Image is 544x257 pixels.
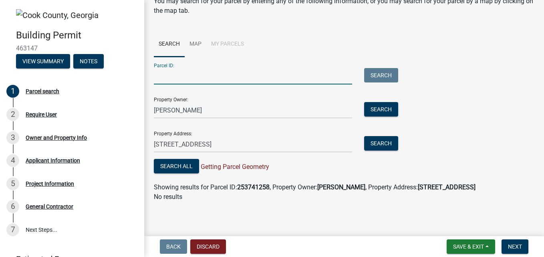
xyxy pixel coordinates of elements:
button: View Summary [16,54,70,68]
span: Save & Exit [453,243,484,250]
img: Cook County, Georgia [16,9,99,21]
div: Parcel search [26,88,59,94]
button: Save & Exit [447,239,495,254]
div: 7 [6,223,19,236]
button: Search [364,68,398,82]
button: Notes [73,54,104,68]
button: Discard [190,239,226,254]
div: 6 [6,200,19,213]
a: Search [154,32,185,57]
div: 2 [6,108,19,121]
div: Owner and Property Info [26,135,87,141]
wm-modal-confirm: Notes [73,58,104,65]
div: Showing results for Parcel ID: , Property Owner: , Property Address: [154,183,534,192]
span: 463147 [16,44,128,52]
button: Back [160,239,187,254]
strong: [STREET_ADDRESS] [418,183,475,191]
button: Search All [154,159,199,173]
button: Search [364,102,398,116]
a: Map [185,32,206,57]
h4: Building Permit [16,30,138,41]
div: 5 [6,177,19,190]
p: No results [154,192,534,202]
button: Next [502,239,528,254]
div: Project Information [26,181,74,187]
span: Getting Parcel Geometry [199,163,269,171]
button: Search [364,136,398,151]
div: General Contractor [26,204,73,209]
div: Applicant Information [26,158,80,163]
span: Back [166,243,181,250]
div: 4 [6,154,19,167]
wm-modal-confirm: Summary [16,58,70,65]
span: Next [508,243,522,250]
strong: [PERSON_NAME] [317,183,365,191]
div: 1 [6,85,19,98]
div: 3 [6,131,19,144]
strong: 253741258 [237,183,270,191]
div: Require User [26,112,57,117]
